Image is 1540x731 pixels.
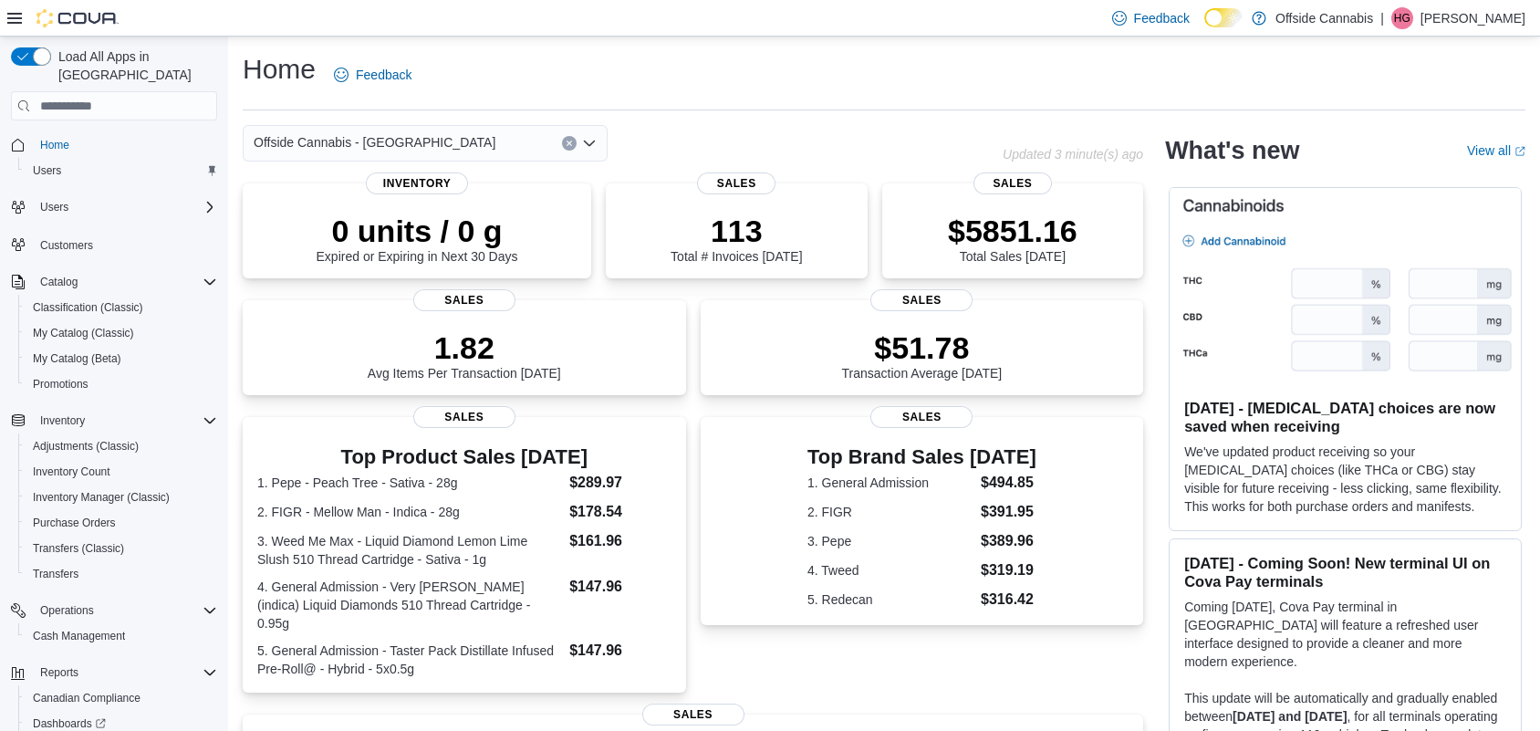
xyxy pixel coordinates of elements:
[26,486,177,508] a: Inventory Manager (Classic)
[1204,8,1243,27] input: Dark Mode
[18,371,224,397] button: Promotions
[569,576,671,598] dd: $147.96
[33,351,121,366] span: My Catalog (Beta)
[36,9,119,27] img: Cova
[26,435,217,457] span: Adjustments (Classic)
[33,377,88,392] span: Promotions
[4,598,224,623] button: Operations
[368,329,561,366] p: 1.82
[33,600,101,621] button: Operations
[807,532,973,550] dt: 3. Pepe
[33,439,139,454] span: Adjustments (Classic)
[18,510,224,536] button: Purchase Orders
[26,625,132,647] a: Cash Management
[257,446,671,468] h3: Top Product Sales [DATE]
[40,238,93,253] span: Customers
[33,691,140,705] span: Canadian Compliance
[356,66,411,84] span: Feedback
[33,662,217,684] span: Reports
[327,57,419,93] a: Feedback
[1420,7,1525,29] p: [PERSON_NAME]
[40,275,78,289] span: Catalog
[981,472,1036,494] dd: $494.85
[1184,554,1506,590] h3: [DATE] - Coming Soon! New terminal UI on Cova Pay terminals
[257,532,562,569] dt: 3. Weed Me Max - Liquid Diamond Lemon Lime Slush 510 Thread Cartridge - Sativa - 1g
[33,196,76,218] button: Users
[1184,598,1506,671] p: Coming [DATE], Cova Pay terminal in [GEOGRAPHIC_DATA] will feature a refreshed user interface des...
[26,435,146,457] a: Adjustments (Classic)
[1003,147,1143,162] p: Updated 3 minute(s) ago
[807,446,1036,468] h3: Top Brand Sales [DATE]
[33,163,61,178] span: Users
[254,131,495,153] span: Offside Cannabis - [GEOGRAPHIC_DATA]
[26,348,217,370] span: My Catalog (Beta)
[569,472,671,494] dd: $289.97
[51,47,217,84] span: Load All Apps in [GEOGRAPHIC_DATA]
[1184,443,1506,516] p: We've updated product receiving so your [MEDICAL_DATA] choices (like THCa or CBG) stay visible fo...
[33,629,125,643] span: Cash Management
[33,662,86,684] button: Reports
[33,465,110,479] span: Inventory Count
[26,538,217,559] span: Transfers (Classic)
[562,136,577,151] button: Clear input
[26,322,141,344] a: My Catalog (Classic)
[26,373,96,395] a: Promotions
[33,133,217,156] span: Home
[18,433,224,459] button: Adjustments (Classic)
[4,194,224,220] button: Users
[33,516,116,530] span: Purchase Orders
[33,196,217,218] span: Users
[33,326,134,340] span: My Catalog (Classic)
[807,561,973,580] dt: 4. Tweed
[842,329,1003,366] p: $51.78
[18,459,224,485] button: Inventory Count
[671,213,802,264] div: Total # Invoices [DATE]
[1394,7,1410,29] span: HG
[981,530,1036,552] dd: $389.96
[40,413,85,428] span: Inventory
[26,461,118,483] a: Inventory Count
[26,486,217,508] span: Inventory Manager (Classic)
[18,320,224,346] button: My Catalog (Classic)
[18,158,224,183] button: Users
[40,200,68,214] span: Users
[257,578,562,632] dt: 4. General Admission - Very [PERSON_NAME] (indica) Liquid Diamonds 510 Thread Cartridge - 0.95g
[257,474,562,492] dt: 1. Pepe - Peach Tree - Sativa - 28g
[40,603,94,618] span: Operations
[33,410,217,432] span: Inventory
[4,231,224,257] button: Customers
[33,567,78,581] span: Transfers
[842,329,1003,381] div: Transaction Average [DATE]
[18,485,224,510] button: Inventory Manager (Classic)
[569,501,671,523] dd: $178.54
[807,474,973,492] dt: 1. General Admission
[257,503,562,521] dt: 2. FIGR - Mellow Man - Indica - 28g
[26,563,86,585] a: Transfers
[26,461,217,483] span: Inventory Count
[33,235,100,256] a: Customers
[40,138,69,152] span: Home
[671,213,802,249] p: 113
[569,530,671,552] dd: $161.96
[1514,146,1525,157] svg: External link
[33,490,170,505] span: Inventory Manager (Classic)
[33,271,217,293] span: Catalog
[33,716,106,731] span: Dashboards
[33,410,92,432] button: Inventory
[1184,399,1506,435] h3: [DATE] - [MEDICAL_DATA] choices are now saved when receiving
[40,665,78,680] span: Reports
[18,561,224,587] button: Transfers
[807,590,973,609] dt: 5. Redecan
[26,160,217,182] span: Users
[948,213,1077,249] p: $5851.16
[4,269,224,295] button: Catalog
[1275,7,1373,29] p: Offside Cannabis
[870,406,973,428] span: Sales
[317,213,518,249] p: 0 units / 0 g
[366,172,468,194] span: Inventory
[1165,136,1299,165] h2: What's new
[1204,27,1205,28] span: Dark Mode
[569,640,671,662] dd: $147.96
[317,213,518,264] div: Expired or Expiring in Next 30 Days
[257,642,562,678] dt: 5. General Admission - Taster Pack Distillate Infused Pre-Roll@ - Hybrid - 5x0.5g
